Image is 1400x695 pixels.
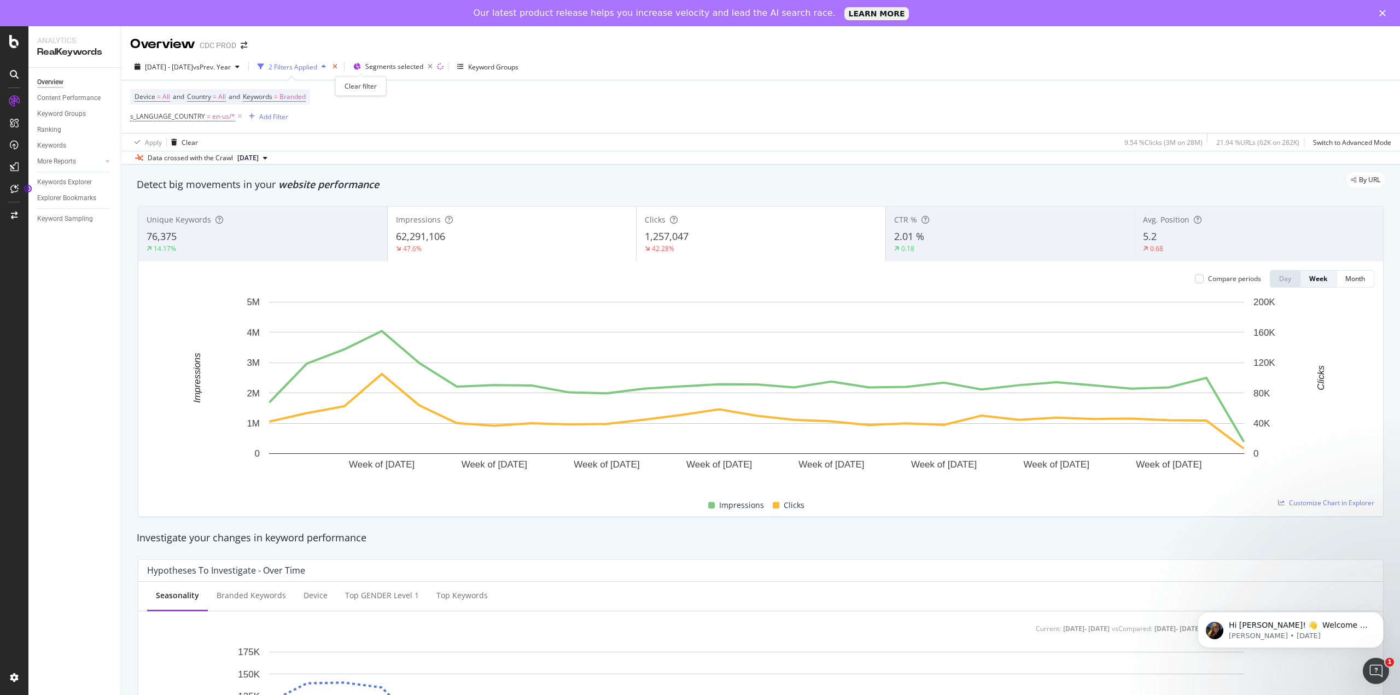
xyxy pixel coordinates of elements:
[130,58,244,75] button: [DATE] - [DATE]vsPrev. Year
[1143,230,1157,243] span: 5.2
[798,459,864,470] text: Week of [DATE]
[218,89,226,104] span: All
[137,531,1385,545] div: Investigate your changes in keyword performance
[135,92,155,101] span: Device
[213,92,217,101] span: =
[345,590,419,601] div: Top GENDER Level 1
[274,92,278,101] span: =
[37,124,113,136] a: Ranking
[1154,624,1201,633] div: [DATE] - [DATE]
[247,358,260,368] text: 3M
[1309,274,1327,283] div: Week
[1253,418,1270,429] text: 40K
[1346,172,1385,188] div: legacy label
[37,35,112,46] div: Analytics
[247,297,260,307] text: 5M
[844,7,909,20] a: LEARN MORE
[247,328,260,338] text: 4M
[237,153,259,163] span: 2025 Jun. 27th
[37,213,113,225] a: Keyword Sampling
[1316,365,1326,390] text: Clicks
[253,58,330,75] button: 2 Filters Applied
[37,46,112,59] div: RealKeywords
[1124,138,1203,147] div: 9.54 % Clicks ( 3M on 28M )
[193,62,231,72] span: vs Prev. Year
[645,214,666,225] span: Clicks
[212,109,235,124] span: en-us/*
[1143,214,1189,225] span: Avg. Position
[238,669,260,679] text: 150K
[192,353,202,403] text: Impressions
[244,110,288,123] button: Add Filter
[279,89,306,104] span: Branded
[37,177,113,188] a: Keywords Explorer
[1359,177,1380,183] span: By URL
[1253,297,1275,307] text: 200K
[403,244,422,253] div: 47.6%
[229,92,240,101] span: and
[37,192,113,204] a: Explorer Bookmarks
[1278,498,1374,507] a: Customize Chart in Explorer
[173,92,184,101] span: and
[1216,138,1299,147] div: 21.94 % URLs ( 62K on 282K )
[130,133,162,151] button: Apply
[37,156,102,167] a: More Reports
[349,58,437,75] button: Segments selected
[686,459,752,470] text: Week of [DATE]
[1270,270,1300,288] button: Day
[269,62,317,72] div: 2 Filters Applied
[304,590,328,601] div: Device
[436,590,488,601] div: Top Keywords
[37,77,113,88] a: Overview
[37,213,93,225] div: Keyword Sampling
[1313,138,1391,147] div: Switch to Advanced Mode
[243,92,272,101] span: Keywords
[255,448,260,459] text: 0
[37,108,86,120] div: Keyword Groups
[37,92,113,104] a: Content Performance
[1253,328,1275,338] text: 160K
[1150,244,1163,253] div: 0.68
[1024,459,1089,470] text: Week of [DATE]
[247,418,260,429] text: 1M
[1208,274,1261,283] div: Compare periods
[396,230,445,243] span: 62,291,106
[162,89,170,104] span: All
[233,151,272,165] button: [DATE]
[349,459,415,470] text: Week of [DATE]
[365,62,423,71] span: Segments selected
[148,153,233,163] div: Data crossed with the Crawl
[1289,498,1374,507] span: Customize Chart in Explorer
[37,140,113,151] a: Keywords
[462,459,527,470] text: Week of [DATE]
[1253,358,1275,368] text: 120K
[37,108,113,120] a: Keyword Groups
[1385,658,1394,667] span: 1
[37,92,101,104] div: Content Performance
[147,296,1366,486] svg: A chart.
[37,156,76,167] div: More Reports
[1112,624,1152,633] div: vs Compared :
[247,388,260,399] text: 2M
[200,40,236,51] div: CDC PROD
[187,92,211,101] span: Country
[1253,448,1258,459] text: 0
[1063,624,1110,633] div: [DATE] - [DATE]
[154,244,176,253] div: 14.17%
[207,112,211,121] span: =
[719,499,764,512] span: Impressions
[396,214,441,225] span: Impressions
[901,244,914,253] div: 0.18
[259,112,288,121] div: Add Filter
[335,77,386,96] div: Clear filter
[330,61,340,72] div: times
[894,214,917,225] span: CTR %
[1181,589,1400,665] iframe: Intercom notifications message
[911,459,977,470] text: Week of [DATE]
[645,230,689,243] span: 1,257,047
